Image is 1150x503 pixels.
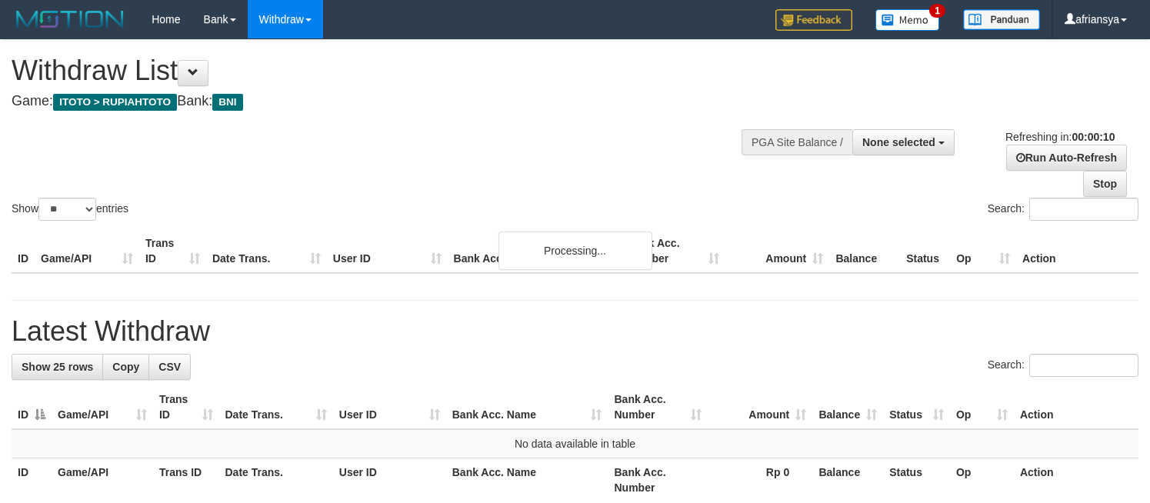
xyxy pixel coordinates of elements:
th: Date Trans. [206,229,327,273]
span: BNI [212,94,242,111]
th: Rp 0 [708,458,812,502]
span: Show 25 rows [22,361,93,373]
th: Game/API: activate to sort column ascending [52,385,153,429]
a: Show 25 rows [12,354,103,380]
input: Search: [1029,198,1138,221]
a: Stop [1083,171,1127,197]
th: Bank Acc. Name [446,458,608,502]
th: Op [950,229,1016,273]
div: Processing... [498,232,652,270]
h1: Latest Withdraw [12,316,1138,347]
th: Action [1014,385,1138,429]
label: Show entries [12,198,128,221]
th: Date Trans.: activate to sort column ascending [219,385,333,429]
th: User ID [327,229,448,273]
th: Status [900,229,950,273]
span: 1 [929,4,945,18]
th: ID [12,229,35,273]
img: panduan.png [963,9,1040,30]
input: Search: [1029,354,1138,377]
th: Bank Acc. Number: activate to sort column ascending [608,385,707,429]
img: MOTION_logo.png [12,8,128,31]
th: Trans ID [153,458,219,502]
a: Run Auto-Refresh [1006,145,1127,171]
td: No data available in table [12,429,1138,458]
strong: 00:00:10 [1072,131,1115,143]
th: ID [12,458,52,502]
span: Copy [112,361,139,373]
th: Op [950,458,1014,502]
span: ITOTO > RUPIAHTOTO [53,94,177,111]
h1: Withdraw List [12,55,752,86]
select: Showentries [38,198,96,221]
img: Feedback.jpg [775,9,852,31]
a: Copy [102,354,149,380]
label: Search: [988,354,1138,377]
th: Op: activate to sort column ascending [950,385,1014,429]
th: Trans ID: activate to sort column ascending [153,385,219,429]
th: Game/API [35,229,139,273]
th: User ID [333,458,446,502]
span: Refreshing in: [1005,131,1115,143]
h4: Game: Bank: [12,94,752,109]
th: Bank Acc. Number [622,229,725,273]
th: Amount [725,229,829,273]
span: None selected [862,136,935,148]
th: Amount: activate to sort column ascending [708,385,812,429]
button: None selected [852,129,955,155]
th: Date Trans. [219,458,333,502]
th: User ID: activate to sort column ascending [333,385,446,429]
a: CSV [148,354,191,380]
th: Status: activate to sort column ascending [883,385,950,429]
div: PGA Site Balance / [742,129,852,155]
th: Status [883,458,950,502]
th: Bank Acc. Name [448,229,622,273]
th: Bank Acc. Number [608,458,707,502]
span: CSV [158,361,181,373]
th: Bank Acc. Name: activate to sort column ascending [446,385,608,429]
img: Button%20Memo.svg [875,9,940,31]
th: Balance [829,229,900,273]
th: Balance [812,458,883,502]
th: Game/API [52,458,153,502]
th: Balance: activate to sort column ascending [812,385,883,429]
th: ID: activate to sort column descending [12,385,52,429]
th: Trans ID [139,229,206,273]
th: Action [1016,229,1138,273]
th: Action [1014,458,1138,502]
label: Search: [988,198,1138,221]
